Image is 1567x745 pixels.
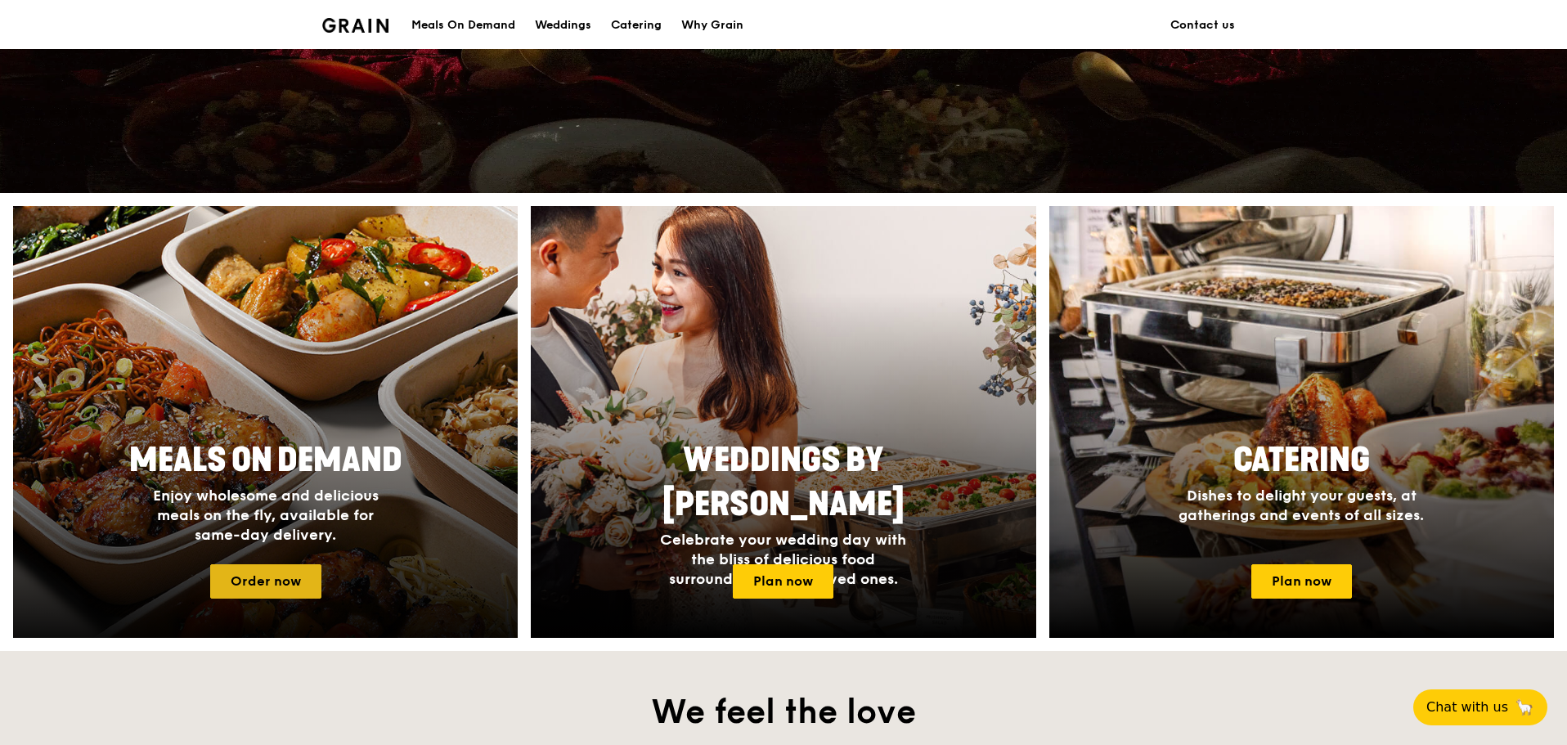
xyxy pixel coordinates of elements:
span: Chat with us [1426,698,1508,717]
span: Enjoy wholesome and delicious meals on the fly, available for same-day delivery. [153,487,379,544]
img: Grain [322,18,388,33]
img: weddings-card.4f3003b8.jpg [531,206,1035,638]
button: Chat with us🦙 [1413,689,1547,725]
a: CateringDishes to delight your guests, at gatherings and events of all sizes.Plan now [1049,206,1554,638]
span: Meals On Demand [129,441,402,480]
a: Why Grain [671,1,753,50]
span: 🦙 [1515,698,1534,717]
span: Catering [1233,441,1370,480]
img: catering-card.e1cfaf3e.jpg [1049,206,1554,638]
div: Weddings [535,1,591,50]
div: Catering [611,1,662,50]
a: Order now [210,564,321,599]
a: Plan now [733,564,833,599]
span: Dishes to delight your guests, at gatherings and events of all sizes. [1179,487,1424,524]
div: Meals On Demand [411,1,515,50]
a: Catering [601,1,671,50]
a: Plan now [1251,564,1352,599]
a: Weddings by [PERSON_NAME]Celebrate your wedding day with the bliss of delicious food surrounded b... [531,206,1035,638]
a: Contact us [1161,1,1245,50]
a: Weddings [525,1,601,50]
span: Weddings by [PERSON_NAME] [662,441,905,524]
span: Celebrate your wedding day with the bliss of delicious food surrounded by your loved ones. [660,531,906,588]
a: Meals On DemandEnjoy wholesome and delicious meals on the fly, available for same-day delivery.Or... [13,206,518,638]
div: Why Grain [681,1,743,50]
